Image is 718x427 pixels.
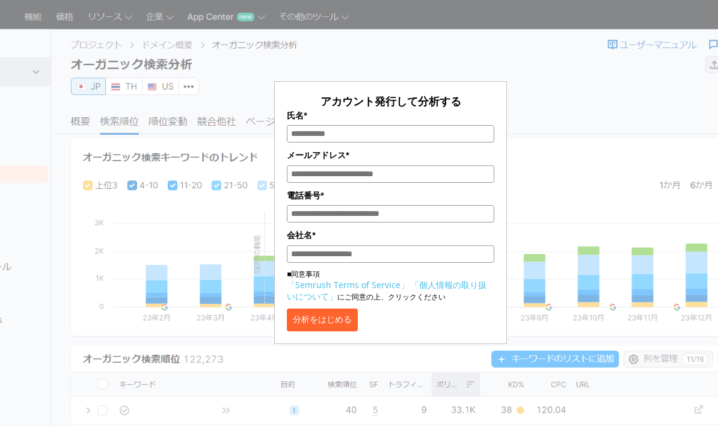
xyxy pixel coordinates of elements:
a: 「Semrush Terms of Service」 [287,279,409,290]
p: ■同意事項 にご同意の上、クリックください [287,269,494,303]
span: アカウント発行して分析する [321,94,461,108]
label: 電話番号* [287,189,494,202]
label: メールアドレス* [287,149,494,162]
a: 「個人情報の取り扱いについて」 [287,279,486,302]
button: 分析をはじめる [287,309,358,331]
